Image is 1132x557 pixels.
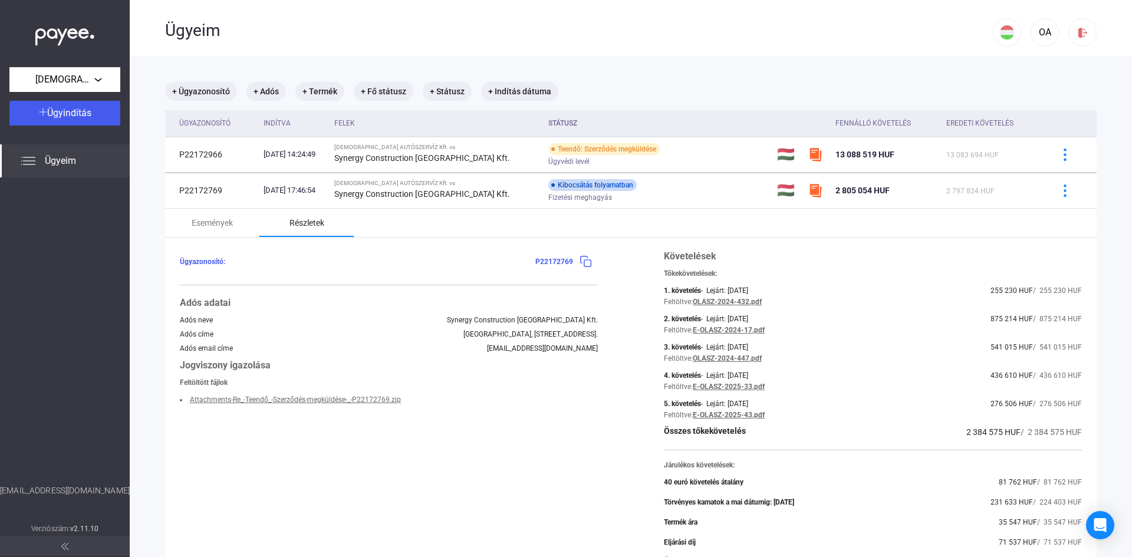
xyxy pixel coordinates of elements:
button: more-blue [1052,142,1077,167]
img: logout-red [1077,27,1089,39]
div: Feltöltve: [664,411,693,419]
div: Termék ára [664,518,697,526]
span: P22172769 [535,258,573,266]
a: OLASZ-2024-447.pdf [693,354,762,362]
span: Ügyvédi levél [548,154,590,169]
td: 🇭🇺 [772,137,804,172]
div: Felek [334,116,539,130]
div: Indítva [264,116,291,130]
div: 3. követelés [664,343,701,351]
div: Adós email címe [180,344,233,352]
div: Ügyazonosító [179,116,254,130]
span: 2 384 575 HUF [966,427,1021,437]
span: / 224 403 HUF [1033,498,1082,506]
div: 4. követelés [664,371,701,380]
button: Ügyindítás [9,101,120,126]
div: Fennálló követelés [835,116,911,130]
div: Eredeti követelés [946,116,1013,130]
td: P22172769 [165,173,259,208]
div: 2. követelés [664,315,701,323]
div: Adós neve [180,316,213,324]
div: Eljárási díj [664,538,696,546]
a: E-OLASZ-2025-33.pdf [693,383,765,391]
span: 541 015 HUF [990,343,1033,351]
span: / 541 015 HUF [1033,343,1082,351]
img: copy-blue [580,255,592,268]
span: 2 797 824 HUF [946,187,995,195]
img: more-blue [1059,184,1071,197]
mat-chip: + Ügyazonosító [165,82,237,101]
span: [DEMOGRAPHIC_DATA] AUTÓSZERVÍZ Kft. [35,72,94,87]
span: 255 230 HUF [990,286,1033,295]
div: Követelések [664,249,1082,263]
span: / 81 762 HUF [1037,478,1082,486]
div: Ügyazonosító [179,116,231,130]
strong: Synergy Construction [GEOGRAPHIC_DATA] Kft. [334,153,510,163]
button: logout-red [1068,18,1097,47]
span: 231 633 HUF [990,498,1033,506]
div: - Lejárt: [DATE] [701,315,748,323]
span: 2 805 054 HUF [835,186,890,195]
div: Feltöltve: [664,298,693,306]
button: [DEMOGRAPHIC_DATA] AUTÓSZERVÍZ Kft. [9,67,120,92]
span: / 255 230 HUF [1033,286,1082,295]
span: 13 088 519 HUF [835,150,894,159]
td: 🇭🇺 [772,173,804,208]
mat-chip: + Fő státusz [354,82,413,101]
button: HU [993,18,1021,47]
mat-chip: + Adós [246,82,286,101]
span: 81 762 HUF [999,478,1037,486]
div: Synergy Construction [GEOGRAPHIC_DATA] Kft. [447,316,598,324]
div: - Lejárt: [DATE] [701,400,748,408]
span: Ügyeim [45,154,76,168]
a: OLASZ-2024-432.pdf [693,298,762,306]
span: 35 547 HUF [999,518,1037,526]
span: / 875 214 HUF [1033,315,1082,323]
div: Feltöltve: [664,383,693,391]
img: list.svg [21,154,35,168]
strong: Synergy Construction [GEOGRAPHIC_DATA] Kft. [334,189,510,199]
span: / 35 547 HUF [1037,518,1082,526]
div: - Lejárt: [DATE] [701,343,748,351]
div: 40 euró követelés átalány [664,478,743,486]
strong: v2.11.10 [70,525,98,533]
img: HU [1000,25,1014,39]
img: more-blue [1059,149,1071,161]
div: Adós adatai [180,296,598,310]
span: 276 506 HUF [990,400,1033,408]
img: plus-white.svg [39,108,47,116]
img: szamlazzhu-mini [808,147,822,162]
div: [DEMOGRAPHIC_DATA] AUTÓSZERVÍZ Kft. vs [334,180,539,187]
td: P22172966 [165,137,259,172]
img: szamlazzhu-mini [808,183,822,197]
div: [EMAIL_ADDRESS][DOMAIN_NAME] [487,344,598,352]
span: 875 214 HUF [990,315,1033,323]
div: OA [1035,25,1055,39]
span: Fizetési meghagyás [548,190,612,205]
div: Feltöltve: [664,326,693,334]
div: Kibocsátás folyamatban [548,179,637,191]
div: Tőkekövetelések: [664,269,1082,278]
button: OA [1031,18,1059,47]
a: Attachments-Re_-Teendő_-Szerződés-megküldése-_-P22172769.zip [190,395,401,404]
div: Összes tőkekövetelés [664,425,746,439]
div: [GEOGRAPHIC_DATA], [STREET_ADDRESS]. [463,330,598,338]
span: Ügyindítás [47,107,91,118]
div: Járulékos követelések: [664,461,1082,469]
div: Törvényes kamatok a mai dátumig: [DATE] [664,498,794,506]
div: Teendő: Szerződés megküldése [548,143,660,155]
span: / 2 384 575 HUF [1021,427,1082,437]
a: E-OLASZ-2025-43.pdf [693,411,765,419]
div: Feltöltött fájlok [180,378,598,387]
div: [DATE] 17:46:54 [264,184,325,196]
mat-chip: + Indítás dátuma [481,82,558,101]
div: 5. követelés [664,400,701,408]
div: Jogviszony igazolása [180,358,598,373]
mat-chip: + Státusz [423,82,472,101]
span: 71 537 HUF [999,538,1037,546]
div: Open Intercom Messenger [1086,511,1114,539]
div: Adós címe [180,330,213,338]
span: 13 083 694 HUF [946,151,999,159]
div: Eredeti követelés [946,116,1038,130]
img: arrow-double-left-grey.svg [61,543,68,550]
